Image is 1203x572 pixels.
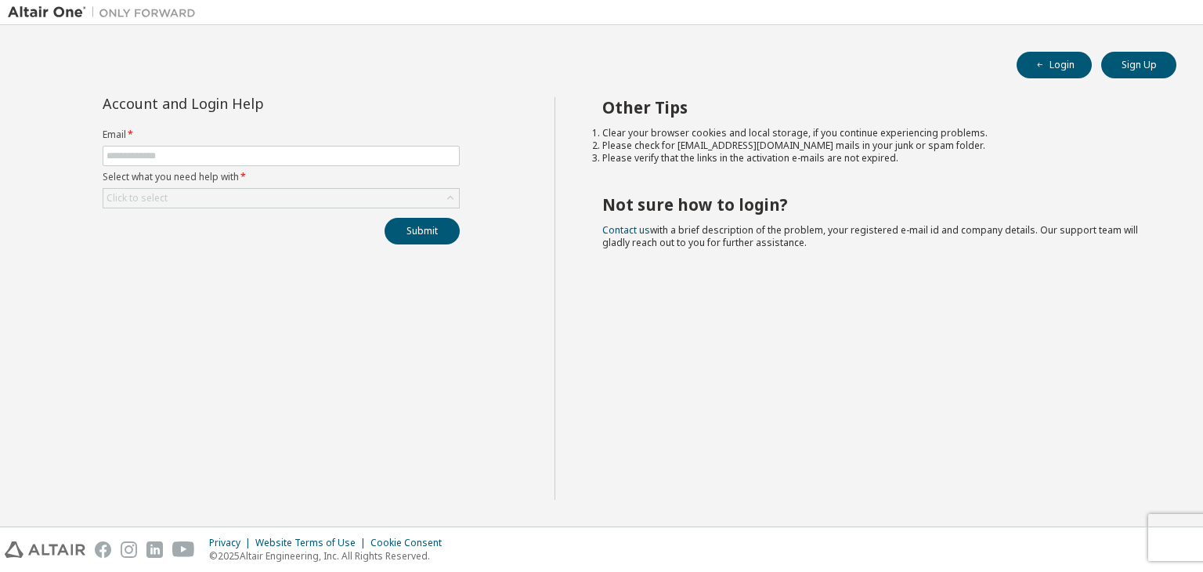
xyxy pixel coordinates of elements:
div: Privacy [209,537,255,549]
div: Click to select [107,192,168,205]
div: Website Terms of Use [255,537,370,549]
h2: Other Tips [602,97,1149,118]
img: Altair One [8,5,204,20]
img: instagram.svg [121,541,137,558]
span: with a brief description of the problem, your registered e-mail id and company details. Our suppo... [602,223,1138,249]
div: Account and Login Help [103,97,388,110]
label: Email [103,129,460,141]
button: Sign Up [1101,52,1176,78]
p: © 2025 Altair Engineering, Inc. All Rights Reserved. [209,549,451,563]
button: Login [1017,52,1092,78]
div: Click to select [103,189,459,208]
label: Select what you need help with [103,171,460,183]
img: linkedin.svg [146,541,163,558]
div: Cookie Consent [370,537,451,549]
a: Contact us [602,223,650,237]
li: Clear your browser cookies and local storage, if you continue experiencing problems. [602,127,1149,139]
h2: Not sure how to login? [602,194,1149,215]
img: facebook.svg [95,541,111,558]
img: altair_logo.svg [5,541,85,558]
li: Please verify that the links in the activation e-mails are not expired. [602,152,1149,165]
img: youtube.svg [172,541,195,558]
button: Submit [385,218,460,244]
li: Please check for [EMAIL_ADDRESS][DOMAIN_NAME] mails in your junk or spam folder. [602,139,1149,152]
